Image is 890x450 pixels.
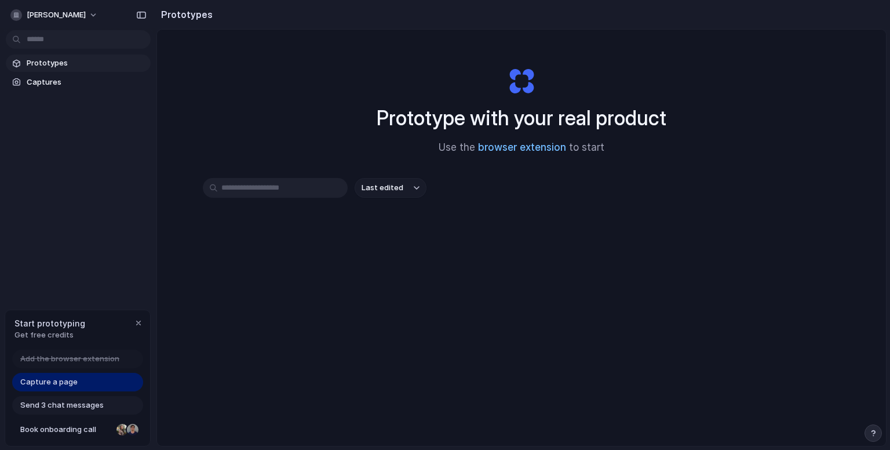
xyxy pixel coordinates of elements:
span: [PERSON_NAME] [27,9,86,21]
button: [PERSON_NAME] [6,6,104,24]
span: Last edited [362,182,403,194]
span: Get free credits [14,329,85,341]
div: Nicole Kubica [115,423,129,437]
span: Use the to start [439,140,604,155]
span: Captures [27,77,146,88]
a: browser extension [478,141,566,153]
h2: Prototypes [156,8,213,21]
a: Book onboarding call [12,420,143,439]
a: Captures [6,74,151,91]
span: Start prototyping [14,317,85,329]
span: Prototypes [27,57,146,69]
span: Add the browser extension [20,353,119,365]
span: Book onboarding call [20,424,112,436]
button: Last edited [355,178,426,198]
h1: Prototype with your real product [377,103,666,133]
span: Capture a page [20,376,78,388]
span: Send 3 chat messages [20,400,104,411]
a: Prototypes [6,55,151,72]
div: Christian Iacullo [126,423,140,437]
